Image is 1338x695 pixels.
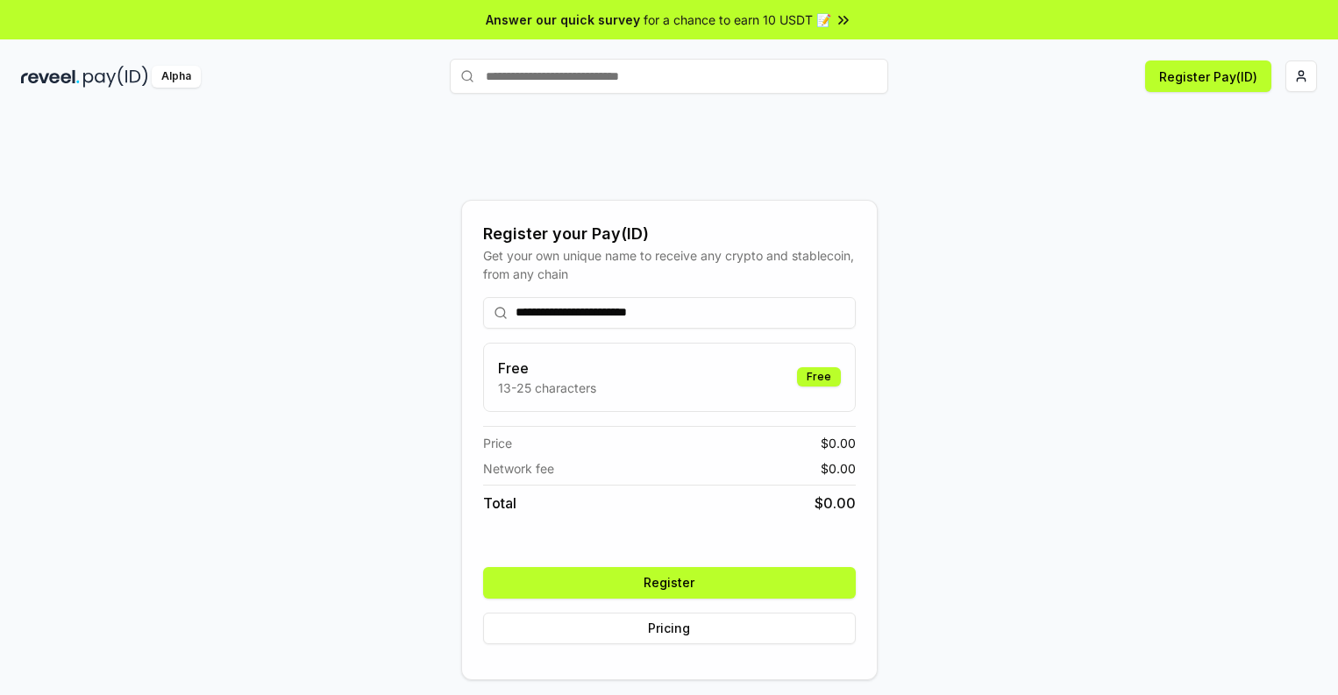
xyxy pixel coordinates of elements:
[498,379,596,397] p: 13-25 characters
[483,567,856,599] button: Register
[1145,60,1271,92] button: Register Pay(ID)
[152,66,201,88] div: Alpha
[797,367,841,387] div: Free
[815,493,856,514] span: $ 0.00
[83,66,148,88] img: pay_id
[821,459,856,478] span: $ 0.00
[483,613,856,644] button: Pricing
[483,434,512,452] span: Price
[483,222,856,246] div: Register your Pay(ID)
[821,434,856,452] span: $ 0.00
[486,11,640,29] span: Answer our quick survey
[483,246,856,283] div: Get your own unique name to receive any crypto and stablecoin, from any chain
[21,66,80,88] img: reveel_dark
[644,11,831,29] span: for a chance to earn 10 USDT 📝
[483,493,516,514] span: Total
[483,459,554,478] span: Network fee
[498,358,596,379] h3: Free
